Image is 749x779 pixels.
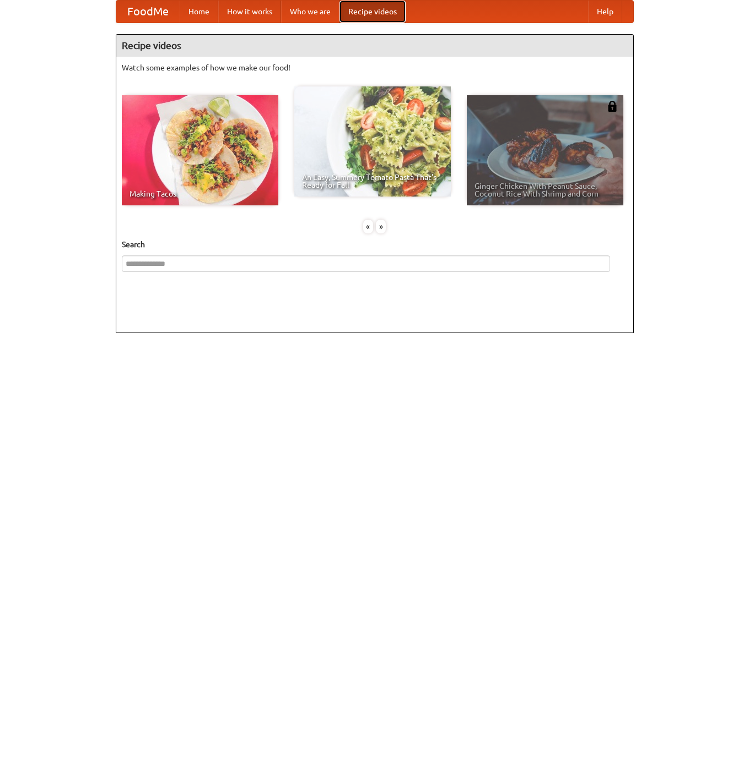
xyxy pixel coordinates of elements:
a: FoodMe [116,1,180,23]
h4: Recipe videos [116,35,633,57]
p: Watch some examples of how we make our food! [122,62,628,73]
img: 483408.png [607,101,618,112]
h5: Search [122,239,628,250]
div: » [376,220,386,233]
a: An Easy, Summery Tomato Pasta That's Ready for Fall [294,86,451,197]
span: An Easy, Summery Tomato Pasta That's Ready for Fall [302,173,443,189]
div: « [363,220,373,233]
a: Recipe videos [340,1,406,23]
a: Help [588,1,622,23]
a: Home [180,1,218,23]
a: Who we are [281,1,340,23]
a: Making Tacos [122,95,278,205]
span: Making Tacos [130,190,271,198]
a: How it works [218,1,281,23]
